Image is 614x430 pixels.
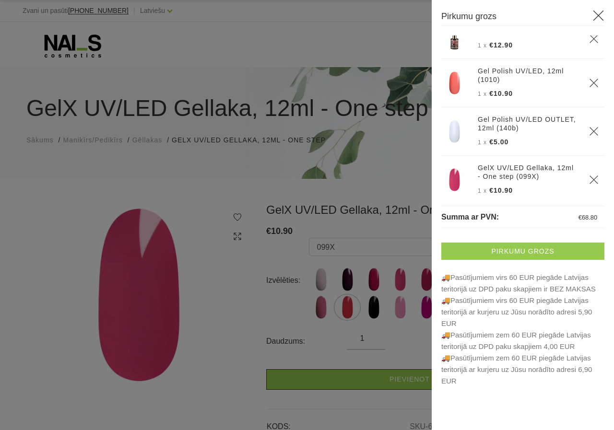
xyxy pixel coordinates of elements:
[478,163,578,181] a: GelX UV/LED Gellaka, 12ml - One step (099X)
[589,34,599,44] a: Delete
[589,127,599,136] a: Delete
[589,175,599,185] a: Delete
[489,41,513,49] span: €12.90
[478,115,578,132] a: Gel Polish UV/LED OUTLET, 12ml (140b)
[478,91,487,97] span: 1 x
[579,214,582,221] span: €
[441,272,604,387] p: 🚚Pasūtījumiem virs 60 EUR piegāde Latvijas teritorijā uz DPD paku skapjiem ir BEZ MAKSAS 🚚Pas...
[589,78,599,88] a: Delete
[489,138,508,146] span: €5.00
[441,243,604,260] a: Pirkumu grozs
[441,10,604,26] h3: Pirkumu grozs
[478,67,578,84] a: Gel Polish UV/LED, 12ml (1010)
[489,186,513,194] span: €10.90
[478,187,487,194] span: 1 x
[478,42,487,49] span: 1 x
[582,214,597,221] span: 68.80
[489,90,513,97] span: €10.90
[441,213,499,221] span: Summa ar PVN:
[478,139,487,146] span: 1 x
